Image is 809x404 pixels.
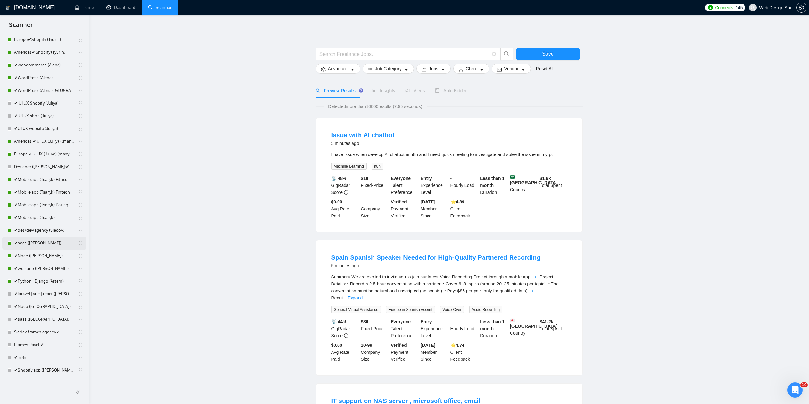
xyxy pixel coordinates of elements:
a: ✔UI UX website (Juliya) [14,122,74,135]
div: Company Size [360,198,389,219]
a: ✔WordPress (Alena) [GEOGRAPHIC_DATA] [14,84,74,97]
span: Preview Results [316,88,361,93]
div: Country [509,175,538,196]
button: settingAdvancedcaret-down [316,64,360,74]
span: info-circle [344,333,348,338]
div: GigRadar Score [330,318,360,339]
span: Save [542,50,553,58]
div: Experience Level [419,318,449,339]
div: Hourly Load [449,318,479,339]
b: Entry [421,319,432,324]
button: idcardVendorcaret-down [492,64,531,74]
b: Everyone [391,176,411,181]
span: holder [78,164,83,169]
b: 10-99 [361,343,372,348]
span: holder [78,266,83,271]
span: European Spanish Accent [386,306,435,313]
b: $ 10 [361,176,368,181]
span: holder [78,228,83,233]
span: Job Category [375,65,401,72]
span: bars [368,67,373,72]
a: searchScanner [148,5,172,10]
button: folderJobscaret-down [416,64,451,74]
span: n8n [372,163,383,170]
span: holder [78,241,83,246]
div: Fixed-Price [360,318,389,339]
span: idcard [497,67,502,72]
button: setting [796,3,806,13]
a: ✔ UI UX Shopify (Juliya) [14,97,74,110]
b: Everyone [391,319,411,324]
span: user [459,67,463,72]
div: Payment Verified [389,342,419,363]
input: Search Freelance Jobs... [319,50,489,58]
span: holder [78,63,83,68]
b: $0.00 [331,343,342,348]
span: caret-down [521,67,525,72]
div: Duration [479,318,509,339]
button: userClientcaret-down [453,64,490,74]
a: ✔Mobile app (Tsaryk) [14,211,74,224]
b: 📡 48% [331,176,347,181]
div: Member Since [419,198,449,219]
span: robot [435,88,440,93]
span: holder [78,253,83,258]
span: 145 [736,4,743,11]
div: Company Size [360,342,389,363]
span: caret-down [350,67,355,72]
span: holder [78,139,83,144]
b: Less than 1 month [480,176,504,188]
a: ✔web app ([PERSON_NAME]) [14,262,74,275]
span: Scanner [4,20,38,34]
a: ✔ UI UX shop (Juliya) [14,110,74,122]
img: logo [5,3,10,13]
span: search [316,88,320,93]
span: Auto Bidder [435,88,467,93]
span: Jobs [429,65,438,72]
a: setting [796,5,806,10]
div: I have issue when develop AI chatbot in n8n and I need quick meeting to investigate and solve the... [331,151,567,158]
span: Machine Learning [331,163,367,170]
b: $ 1.6k [540,176,551,181]
a: Issue with AI chatbot [331,132,394,139]
span: holder [78,202,83,208]
img: 🇯🇵 [510,318,515,323]
a: Expand [348,295,363,300]
span: holder [78,215,83,220]
a: Reset All [536,65,553,72]
span: Client [466,65,477,72]
b: [GEOGRAPHIC_DATA] [510,175,558,185]
div: Summary We are excited to invite you to join our latest Voice Recording Project through a mobile ... [331,273,567,301]
span: ... [343,295,346,300]
span: holder [78,330,83,335]
span: notification [405,88,410,93]
div: Talent Preference [389,175,419,196]
span: holder [78,291,83,297]
div: 5 minutes ago [331,140,394,147]
b: $ 86 [361,319,368,324]
b: Verified [391,343,407,348]
span: holder [78,279,83,284]
div: Avg Rate Paid [330,198,360,219]
a: Americas✔Shopify (Tyurin) [14,46,74,59]
button: barsJob Categorycaret-down [363,64,414,74]
a: Europe ✔UI UX (Juliya) (many posts) [14,148,74,161]
span: holder [78,355,83,360]
span: holder [78,126,83,131]
a: ✔ n8n [14,351,74,364]
div: Talent Preference [389,318,419,339]
span: caret-down [404,67,408,72]
span: search [501,51,513,57]
span: folder [422,67,426,72]
a: ✔saas ([PERSON_NAME]) [14,237,74,250]
a: ✔saas ([GEOGRAPHIC_DATA]) [14,313,74,326]
a: ✔Mobile app (Tsaryk) Fitnes [14,173,74,186]
a: Spain Spanish Speaker Needed for High-Quality Partnered Recording [331,254,541,261]
a: ✔Mobile app (Tsaryk) Fintech [14,186,74,199]
div: Total Spent [538,175,568,196]
b: $ 41.2k [540,319,553,324]
div: Avg Rate Paid [330,342,360,363]
div: Tooltip anchor [358,88,364,93]
span: Advanced [328,65,348,72]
